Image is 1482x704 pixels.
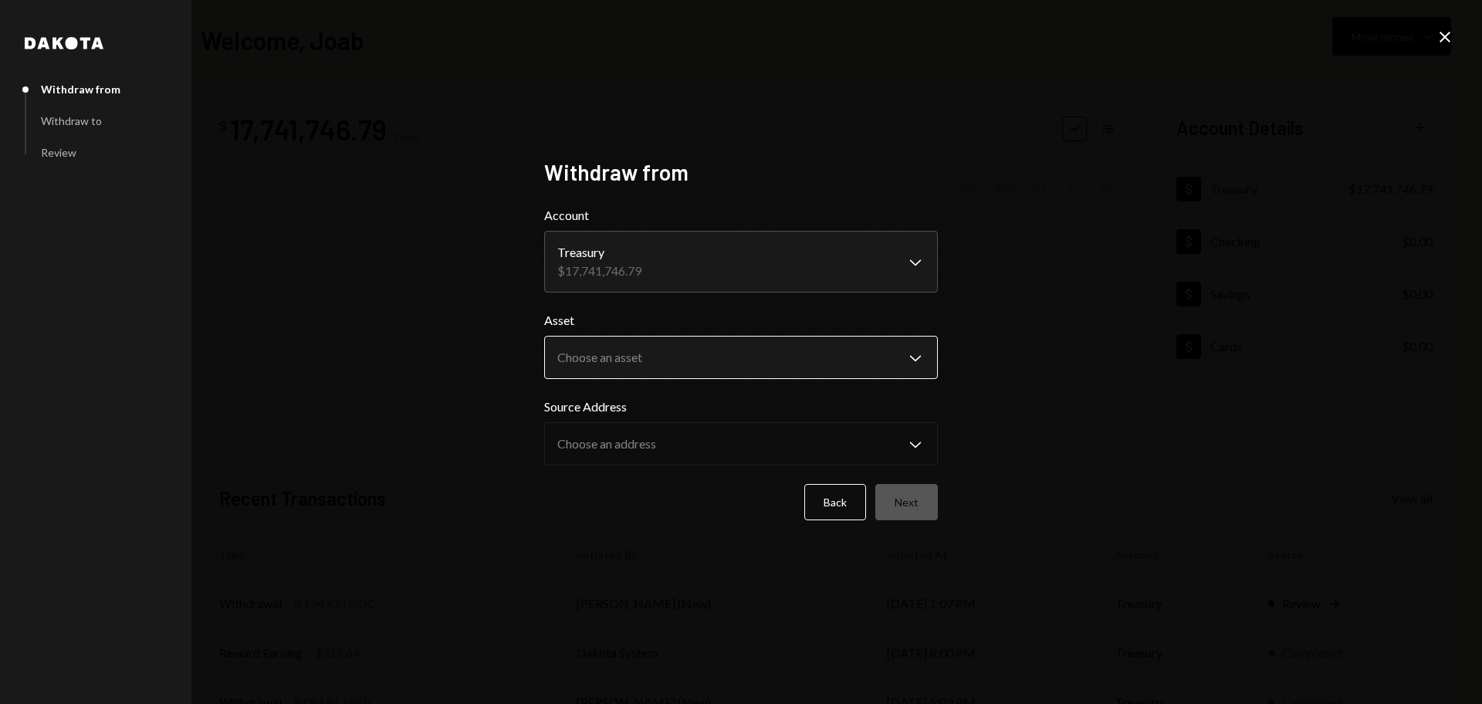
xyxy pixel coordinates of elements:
label: Account [544,206,938,225]
button: Asset [544,336,938,379]
button: Back [804,484,866,520]
button: Source Address [544,422,938,465]
button: Account [544,231,938,293]
div: Withdraw from [41,83,120,96]
label: Source Address [544,398,938,416]
label: Asset [544,311,938,330]
div: Withdraw to [41,114,102,127]
h2: Withdraw from [544,157,938,188]
div: Review [41,146,76,159]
